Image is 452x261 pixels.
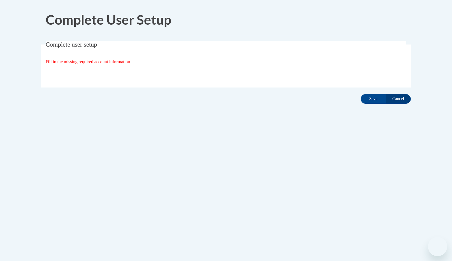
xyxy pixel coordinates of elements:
input: Save [361,94,386,104]
span: Complete User Setup [46,12,171,27]
input: Cancel [386,94,411,104]
iframe: Button to launch messaging window [428,237,447,256]
span: Complete user setup [46,41,97,48]
span: Fill in the missing required account information [46,59,130,64]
